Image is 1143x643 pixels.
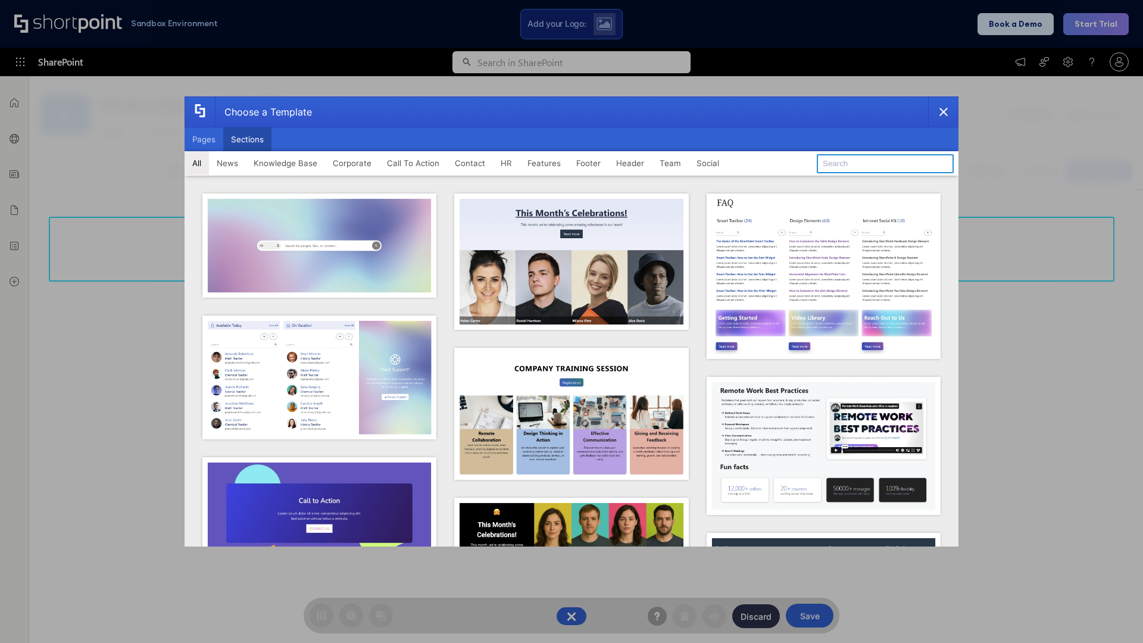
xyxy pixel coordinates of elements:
[246,151,325,175] button: Knowledge Base
[325,151,379,175] button: Corporate
[185,151,209,175] button: All
[608,151,652,175] button: Header
[493,151,520,175] button: HR
[209,151,246,175] button: News
[929,505,1143,643] iframe: Chat Widget
[185,127,223,151] button: Pages
[215,97,312,127] div: Choose a Template
[379,151,447,175] button: Call To Action
[223,127,271,151] button: Sections
[569,151,608,175] button: Footer
[520,151,569,175] button: Features
[689,151,727,175] button: Social
[185,96,958,547] div: template selector
[447,151,493,175] button: Contact
[817,154,954,173] input: Search
[652,151,689,175] button: Team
